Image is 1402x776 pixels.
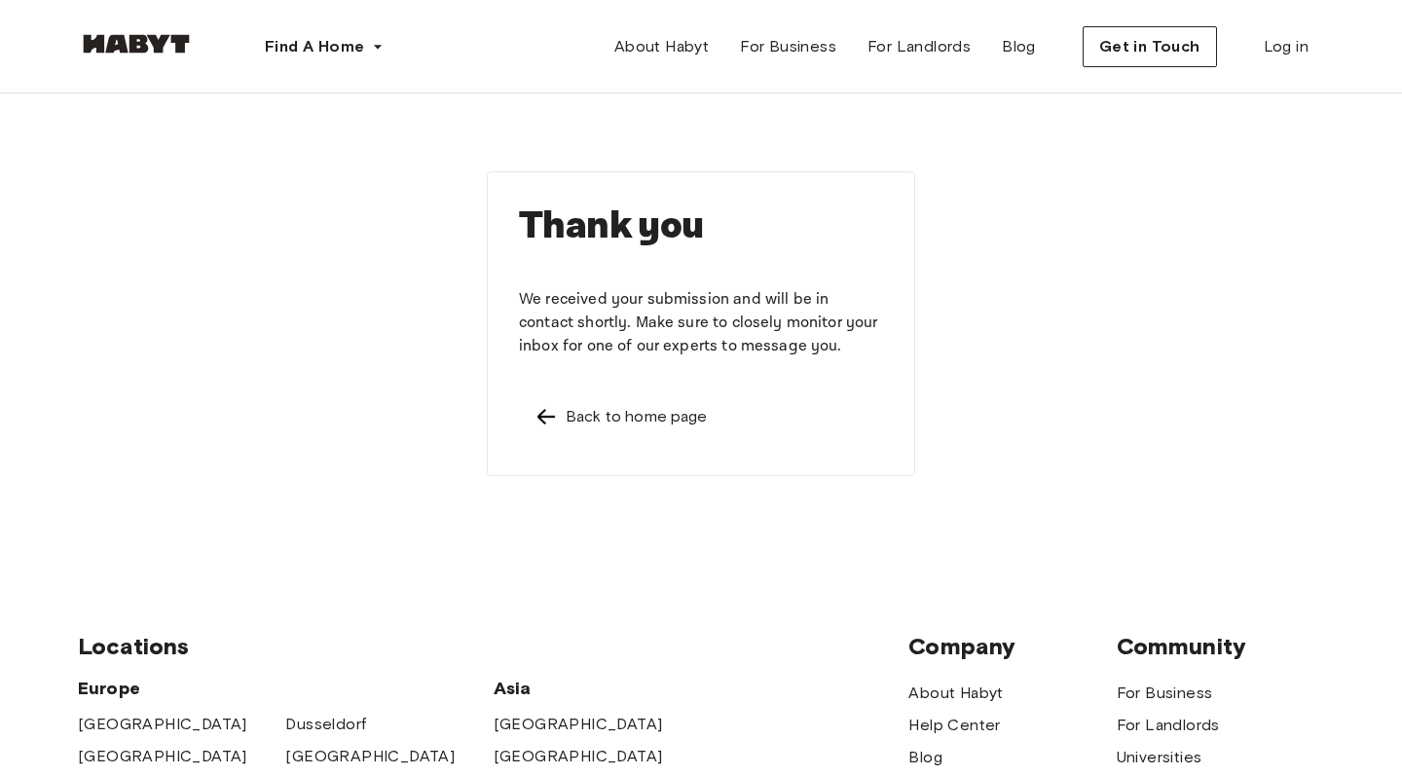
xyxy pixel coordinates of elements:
a: Universities [1117,746,1202,769]
a: For Landlords [852,27,986,66]
a: About Habyt [599,27,724,66]
a: Left pointing arrowBack to home page [519,389,883,444]
span: Europe [78,677,494,700]
a: Blog [986,27,1051,66]
button: Get in Touch [1083,26,1217,67]
a: [GEOGRAPHIC_DATA] [78,713,247,736]
img: Left pointing arrow [535,405,558,428]
a: For Business [1117,682,1213,705]
div: Back to home page [566,405,708,428]
span: Get in Touch [1099,35,1200,58]
img: Habyt [78,34,195,54]
a: For Business [724,27,852,66]
h1: Thank you [519,203,883,249]
a: Log in [1248,27,1324,66]
a: Blog [908,746,942,769]
a: [GEOGRAPHIC_DATA] [78,745,247,768]
span: Log in [1264,35,1309,58]
a: [GEOGRAPHIC_DATA] [494,713,663,736]
a: [GEOGRAPHIC_DATA] [494,745,663,768]
a: [GEOGRAPHIC_DATA] [285,745,455,768]
span: Locations [78,632,908,661]
span: For Landlords [867,35,971,58]
span: For Business [740,35,836,58]
span: About Habyt [614,35,709,58]
span: Company [908,632,1116,661]
span: Asia [494,677,701,700]
span: Blog [1002,35,1036,58]
a: Help Center [908,714,1000,737]
span: Community [1117,632,1324,661]
button: Find A Home [249,27,399,66]
p: We received your submission and will be in contact shortly. Make sure to closely monitor your inb... [519,288,883,358]
a: About Habyt [908,682,1003,705]
a: For Landlords [1117,714,1220,737]
span: Find A Home [265,35,364,58]
a: Dusseldorf [285,713,366,736]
